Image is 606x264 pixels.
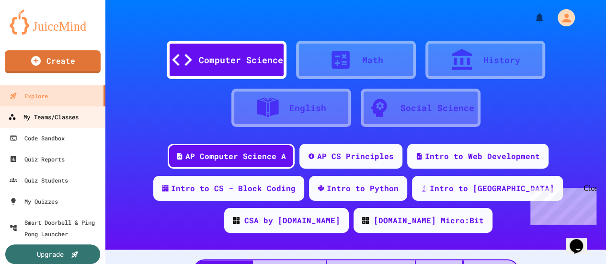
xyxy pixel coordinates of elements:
iframe: chat widget [526,184,596,225]
div: Quiz Reports [10,153,65,165]
div: Intro to [GEOGRAPHIC_DATA] [430,183,554,194]
div: My Teams/Classes [8,111,79,123]
div: Quiz Students [10,174,68,186]
div: My Account [548,7,577,29]
div: AP CS Principles [317,150,394,162]
div: [DOMAIN_NAME] Micro:Bit [374,215,484,226]
div: Chat with us now!Close [4,4,66,61]
div: Upgrade [37,249,64,259]
img: CODE_logo_RGB.png [233,217,240,224]
div: Explore [10,90,48,102]
div: Intro to CS - Block Coding [171,183,296,194]
div: Computer Science [199,54,283,67]
a: Create [5,50,101,73]
div: My Quizzes [10,195,58,207]
div: Social Science [400,102,474,115]
div: Intro to Web Development [425,150,540,162]
div: Smart Doorbell & Ping Pong Launcher [10,217,102,240]
div: Math [362,54,383,67]
img: CODE_logo_RGB.png [362,217,369,224]
div: English [289,102,326,115]
img: logo-orange.svg [10,10,96,34]
div: Code Sandbox [10,132,65,144]
iframe: chat widget [566,226,596,254]
div: Intro to Python [327,183,399,194]
div: History [483,54,520,67]
div: AP Computer Science A [185,150,286,162]
div: CSA by [DOMAIN_NAME] [244,215,340,226]
div: My Notifications [516,10,548,26]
